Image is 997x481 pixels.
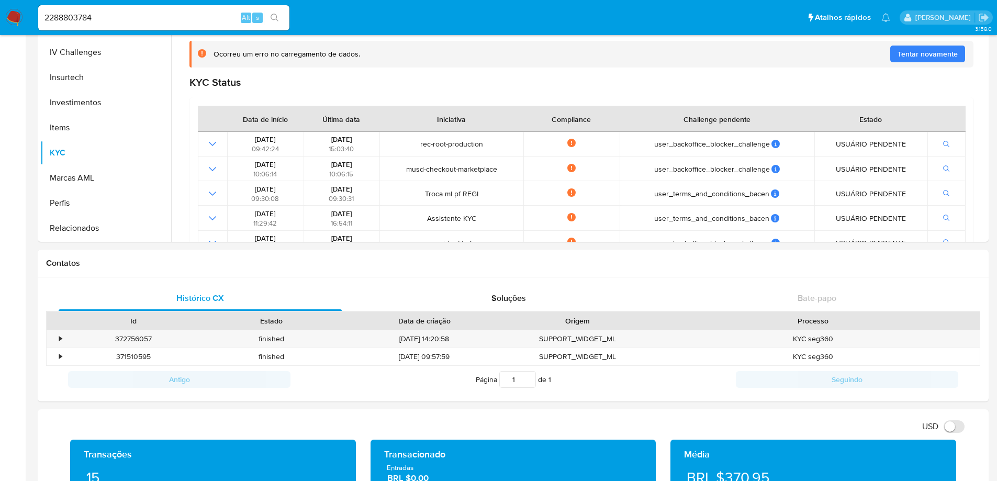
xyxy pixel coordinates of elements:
a: Notificações [881,13,890,22]
div: KYC seg360 [646,330,980,348]
span: Histórico CX [176,292,224,304]
button: Relacionados [40,216,171,241]
button: search-icon [264,10,285,25]
div: Estado [210,316,333,326]
div: Processo [654,316,972,326]
div: • [59,352,62,362]
button: IV Challenges [40,40,171,65]
div: finished [203,348,340,365]
button: Perfis [40,191,171,216]
div: Data de criação [348,316,501,326]
span: Alt [242,13,250,23]
div: Origem [516,316,639,326]
a: Sair [978,12,989,23]
button: Insurtech [40,65,171,90]
div: SUPPORT_WIDGET_ML [509,348,646,365]
span: Página de [476,371,551,388]
button: KYC [40,140,171,165]
div: KYC seg360 [646,348,980,365]
span: 3.158.0 [975,25,992,33]
button: Items [40,115,171,140]
span: s [256,13,259,23]
span: Soluções [491,292,526,304]
div: SUPPORT_WIDGET_ML [509,330,646,348]
span: 1 [548,374,551,385]
div: • [59,334,62,344]
div: [DATE] 14:20:58 [340,330,509,348]
div: 371510595 [65,348,203,365]
button: Antigo [68,371,290,388]
div: 372756057 [65,330,203,348]
p: mariana.godoy@mercadopago.com.br [915,13,974,23]
input: Pesquise usuários ou casos... [38,11,289,25]
div: finished [203,330,340,348]
button: Seguindo [736,371,958,388]
button: Investimentos [40,90,171,115]
button: Marcas AML [40,165,171,191]
span: Bate-papo [798,292,836,304]
span: Atalhos rápidos [815,12,871,23]
div: Id [72,316,195,326]
div: [DATE] 09:57:59 [340,348,509,365]
h1: Contatos [46,258,980,269]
